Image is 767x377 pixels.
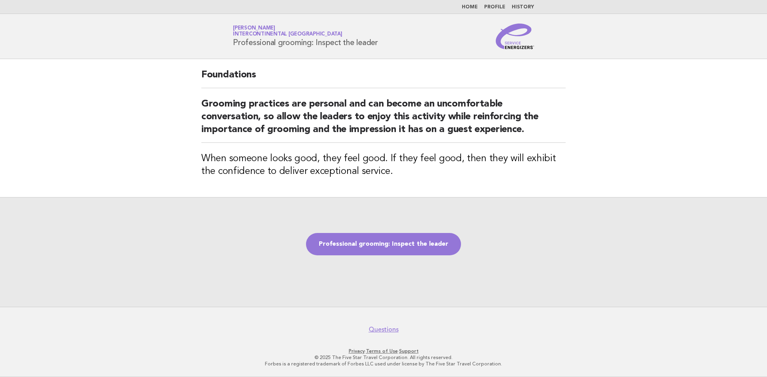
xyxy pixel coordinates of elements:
img: Service Energizers [496,24,534,49]
a: Questions [369,326,399,334]
p: · · [139,348,628,354]
a: Support [399,348,419,354]
p: Forbes is a registered trademark of Forbes LLC used under license by The Five Star Travel Corpora... [139,361,628,367]
h3: When someone looks good, they feel good. If they feel good, then they will exhibit the confidence... [201,152,566,178]
a: Home [462,5,478,10]
a: Professional grooming: Inspect the leader [306,233,461,255]
a: Profile [484,5,505,10]
span: InterContinental [GEOGRAPHIC_DATA] [233,32,342,37]
h2: Grooming practices are personal and can become an uncomfortable conversation, so allow the leader... [201,98,566,143]
a: [PERSON_NAME]InterContinental [GEOGRAPHIC_DATA] [233,26,342,37]
a: History [512,5,534,10]
h2: Foundations [201,69,566,88]
h1: Professional grooming: Inspect the leader [233,26,378,47]
p: © 2025 The Five Star Travel Corporation. All rights reserved. [139,354,628,361]
a: Privacy [349,348,365,354]
a: Terms of Use [366,348,398,354]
